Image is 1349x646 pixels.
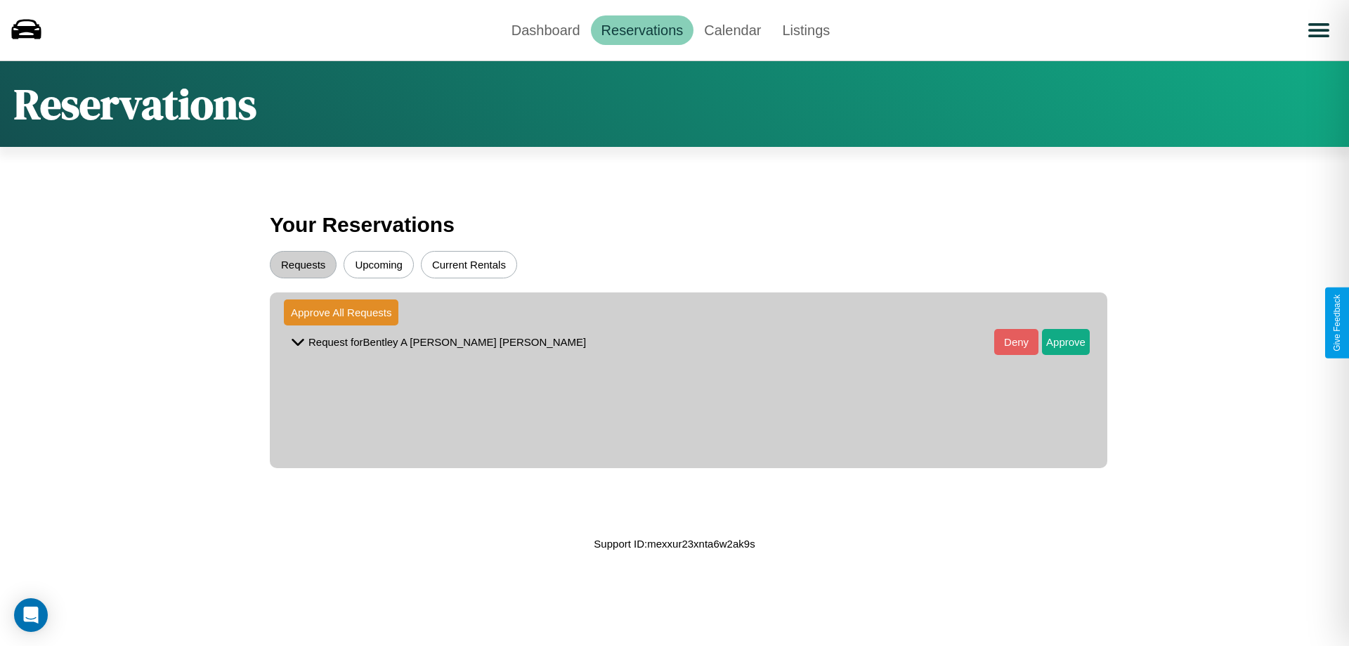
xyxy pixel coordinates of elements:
[270,206,1079,244] h3: Your Reservations
[1332,295,1342,351] div: Give Feedback
[308,332,586,351] p: Request for Bentley A [PERSON_NAME] [PERSON_NAME]
[344,251,414,278] button: Upcoming
[1042,329,1090,355] button: Approve
[14,75,256,133] h1: Reservations
[501,15,591,45] a: Dashboard
[693,15,771,45] a: Calendar
[591,15,694,45] a: Reservations
[771,15,840,45] a: Listings
[1299,11,1338,50] button: Open menu
[284,299,398,325] button: Approve All Requests
[594,534,755,553] p: Support ID: mexxur23xnta6w2ak9s
[421,251,517,278] button: Current Rentals
[994,329,1038,355] button: Deny
[270,251,337,278] button: Requests
[14,598,48,632] div: Open Intercom Messenger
